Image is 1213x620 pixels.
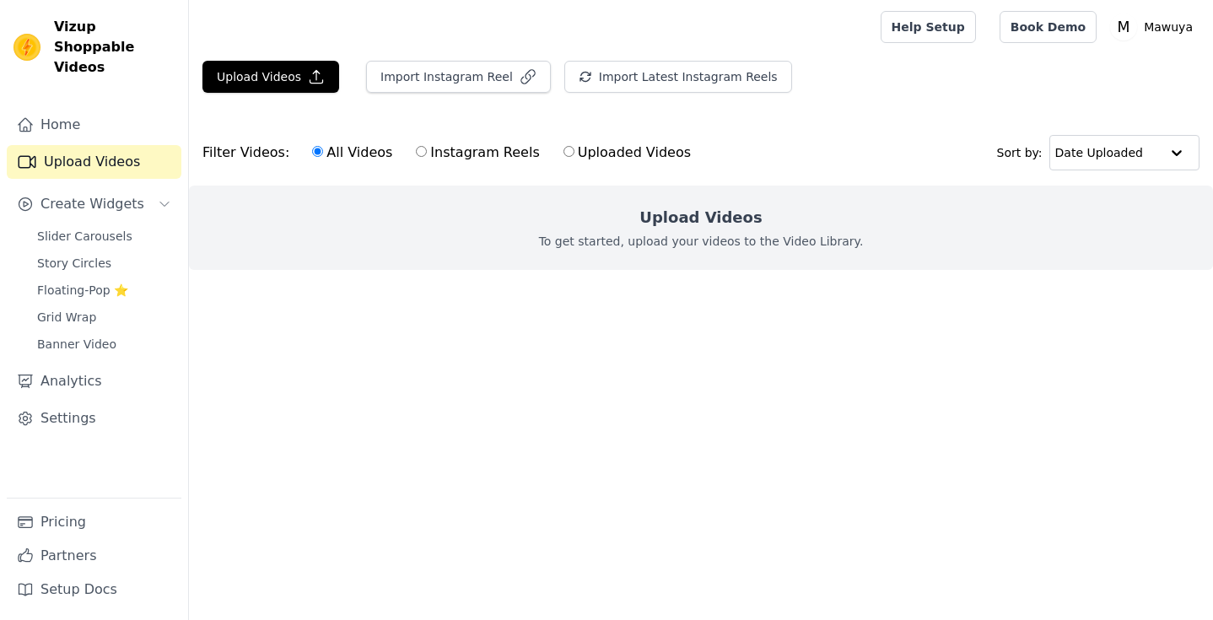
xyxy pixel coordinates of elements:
a: Floating-Pop ⭐ [27,278,181,302]
button: Upload Videos [202,61,339,93]
button: Create Widgets [7,187,181,221]
a: Book Demo [1000,11,1097,43]
a: Analytics [7,364,181,398]
button: Import Instagram Reel [366,61,551,93]
span: Vizup Shoppable Videos [54,17,175,78]
a: Setup Docs [7,573,181,607]
input: Uploaded Videos [563,146,574,157]
p: Mawuya [1137,12,1200,42]
button: M Mawuya [1110,12,1200,42]
span: Banner Video [37,336,116,353]
button: Import Latest Instagram Reels [564,61,792,93]
h2: Upload Videos [639,206,762,229]
span: Floating-Pop ⭐ [37,282,128,299]
span: Create Widgets [40,194,144,214]
input: All Videos [312,146,323,157]
span: Grid Wrap [37,309,96,326]
label: All Videos [311,142,393,164]
a: Help Setup [881,11,976,43]
div: Filter Videos: [202,133,700,172]
label: Instagram Reels [415,142,540,164]
input: Instagram Reels [416,146,427,157]
a: Story Circles [27,251,181,275]
a: Partners [7,539,181,573]
div: Sort by: [997,135,1200,170]
a: Settings [7,402,181,435]
label: Uploaded Videos [563,142,692,164]
text: M [1118,19,1130,35]
span: Slider Carousels [37,228,132,245]
a: Slider Carousels [27,224,181,248]
a: Upload Videos [7,145,181,179]
p: To get started, upload your videos to the Video Library. [539,233,864,250]
img: Vizup [13,34,40,61]
a: Pricing [7,505,181,539]
a: Grid Wrap [27,305,181,329]
span: Story Circles [37,255,111,272]
a: Banner Video [27,332,181,356]
a: Home [7,108,181,142]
